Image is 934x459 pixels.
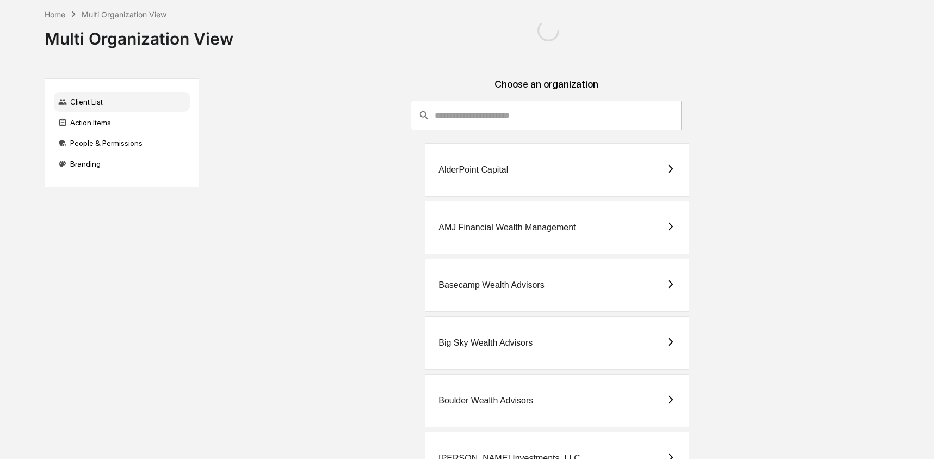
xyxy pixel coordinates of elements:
[411,101,682,130] div: consultant-dashboard__filter-organizations-search-bar
[54,113,190,132] div: Action Items
[438,338,533,348] div: Big Sky Wealth Advisors
[208,78,885,101] div: Choose an organization
[438,223,576,232] div: AMJ Financial Wealth Management
[438,165,508,175] div: AlderPoint Capital
[54,92,190,112] div: Client List
[45,10,65,19] div: Home
[54,133,190,153] div: People & Permissions
[438,280,544,290] div: Basecamp Wealth Advisors
[82,10,166,19] div: Multi Organization View
[45,20,233,48] div: Multi Organization View
[54,154,190,174] div: Branding
[438,396,533,406] div: Boulder Wealth Advisors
